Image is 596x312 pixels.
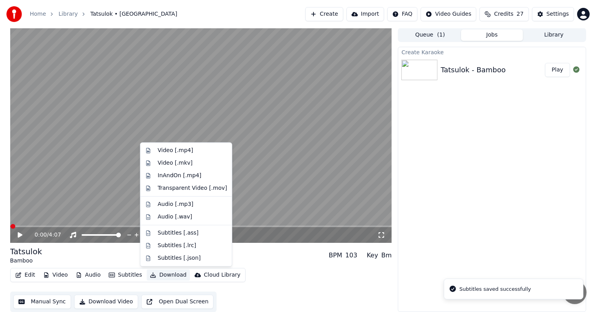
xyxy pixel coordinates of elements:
[13,295,71,309] button: Manual Sync
[494,10,513,18] span: Credits
[35,231,47,239] span: 0:00
[141,295,214,309] button: Open Dual Screen
[158,254,201,262] div: Subtitles [.json]
[30,10,177,18] nav: breadcrumb
[10,257,42,265] div: Bamboo
[158,172,202,180] div: InAndOn [.mp4]
[10,246,42,257] div: Tatsulok
[106,270,145,281] button: Subtitles
[346,7,384,21] button: Import
[49,231,61,239] span: 4:07
[532,7,574,21] button: Settings
[158,229,199,237] div: Subtitles [.ass]
[437,31,445,39] span: ( 1 )
[517,10,524,18] span: 27
[399,29,461,41] button: Queue
[12,270,38,281] button: Edit
[381,251,392,260] div: Bm
[421,7,476,21] button: Video Guides
[35,231,53,239] div: /
[204,271,241,279] div: Cloud Library
[158,147,193,154] div: Video [.mp4]
[6,6,22,22] img: youka
[158,242,196,250] div: Subtitles [.lrc]
[367,251,378,260] div: Key
[158,159,193,167] div: Video [.mkv]
[58,10,78,18] a: Library
[459,285,531,293] div: Subtitles saved successfully
[398,47,585,57] div: Create Karaoke
[158,200,193,208] div: Audio [.mp3]
[90,10,177,18] span: Tatsulok • [GEOGRAPHIC_DATA]
[461,29,523,41] button: Jobs
[40,270,71,281] button: Video
[73,270,104,281] button: Audio
[147,270,190,281] button: Download
[158,184,227,192] div: Transparent Video [.mov]
[30,10,46,18] a: Home
[387,7,417,21] button: FAQ
[545,63,570,77] button: Play
[441,64,506,75] div: Tatsulok - Bamboo
[345,251,357,260] div: 103
[74,295,138,309] button: Download Video
[329,251,342,260] div: BPM
[479,7,529,21] button: Credits27
[305,7,343,21] button: Create
[547,10,569,18] div: Settings
[158,213,192,221] div: Audio [.wav]
[523,29,585,41] button: Library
